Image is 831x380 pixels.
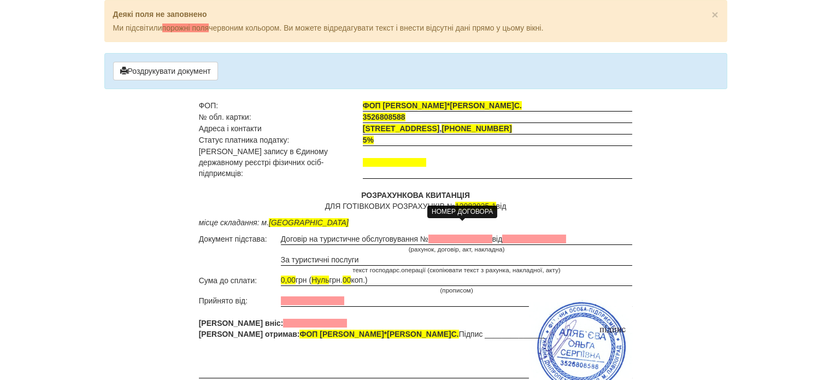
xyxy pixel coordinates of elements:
[441,124,511,133] span: [PHONE_NUMBER]
[199,330,459,338] b: [PERSON_NAME] отримав:
[199,123,363,135] td: Адреса і контакти
[343,276,351,284] span: 00
[269,218,349,227] span: [GEOGRAPHIC_DATA]
[199,319,347,328] b: [PERSON_NAME] вніс:
[281,274,633,286] td: грн ( грн. коп.)
[199,112,363,123] td: № обл. картки:
[363,101,522,110] span: ФОП [PERSON_NAME]*[PERSON_NAME]С.
[363,123,633,135] td: ,
[199,190,633,212] p: ДЛЯ ГОТІВКОВИХ РОЗРАХУНКІВ № від
[199,233,281,245] td: Документ підстава:
[711,9,718,20] button: Close
[427,206,497,218] div: НОМЕР ДОГОВОРА
[361,191,470,200] b: РОЗРАХУНКОВА КВИТАНЦІЯ
[363,136,374,144] span: 5%
[113,9,718,20] p: Деякі поля не заповнено
[455,202,496,211] span: 12082025-1
[162,24,209,32] span: порожні поля
[281,265,633,274] td: текст господарс.операції (скопіювати текст з рахунка, накладної, акту)
[113,22,718,33] p: Ми підсвітили червоним кольором. Ви можете відредагувати текст і внести відсутні дані прямо у цьо...
[281,276,296,284] span: 0,00
[711,8,718,21] span: ×
[281,233,633,245] td: Договір на туристичне обслуговування № від
[363,124,440,133] span: [STREET_ADDRESS]
[199,146,363,179] td: [PERSON_NAME] запису в Єдиному державному реєстрі фізичних осіб-підприємців:
[199,295,281,307] td: Прийнято від:
[363,113,405,121] span: 3526808588
[281,254,633,266] td: За туристичні послуги
[299,330,458,338] span: ФОП [PERSON_NAME]*[PERSON_NAME]С.
[199,218,349,227] i: місце складання: м.
[281,245,633,254] td: (рахунок, договір, акт, накладна)
[199,318,633,340] p: Підпис ______________
[113,62,218,80] button: Роздрукувати документ
[199,135,363,146] td: Статус платника податку:
[199,274,281,286] td: Сума до сплати:
[311,276,329,284] span: Нуль
[199,100,363,112] td: ФОП:
[281,286,633,295] td: (прописом)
